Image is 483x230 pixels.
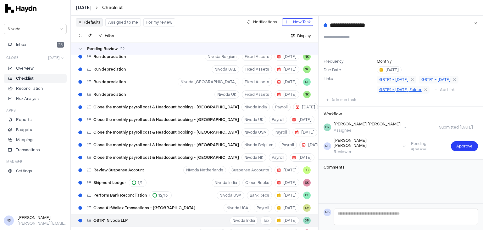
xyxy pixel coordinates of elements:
[16,137,35,143] p: Mappings
[241,116,266,124] button: Nivoda UK
[277,168,297,173] span: [DATE]
[158,193,168,198] span: 12 / 13
[205,53,239,61] button: Nivoda Belgium
[324,122,406,133] button: DP[PERSON_NAME] [PERSON_NAME]Assignee
[277,54,297,59] span: [DATE]
[275,204,299,212] button: [DATE]
[183,166,226,174] button: Nivoda Netherlands
[18,215,67,221] h3: [PERSON_NAME]
[334,122,401,127] div: [PERSON_NAME] [PERSON_NAME]
[178,78,239,86] button: Nivoda [GEOGRAPHIC_DATA]
[331,97,356,103] span: Add sub task
[6,159,22,164] h3: Manage
[230,216,258,225] button: Nivoda India
[229,166,272,174] button: Suspense Accounts
[293,19,311,25] span: New Task
[7,218,11,223] span: ND
[16,168,32,174] p: Settings
[292,117,312,122] span: [DATE]
[277,92,297,97] span: [DATE]
[305,168,308,173] span: JS
[421,77,451,82] span: GSTR1 - [DATE]
[324,59,374,64] label: Frequency
[93,193,147,198] span: Perform Bank Reconciliation
[46,54,67,61] button: [DATE]
[247,191,272,199] button: Bank Recs
[242,179,272,187] button: Close Books
[303,91,311,98] button: NK
[254,204,272,212] button: Payroll
[242,78,272,86] button: Fixed Assets
[272,103,291,111] button: Payroll
[269,153,287,162] button: Payroll
[96,32,117,39] button: Filter
[275,78,299,86] button: [DATE]
[406,141,448,151] span: Pending approval
[440,87,455,93] span: Add link
[272,128,290,136] button: Payroll
[305,67,309,72] span: NK
[212,65,239,73] button: Nivoda UAE
[299,141,324,149] button: [DATE]
[303,53,311,60] button: NK
[93,130,239,135] span: Close the monthly payroll cost & Headcount booking - [GEOGRAPHIC_DATA]
[242,65,272,73] button: Fixed Assets
[303,166,311,174] button: JS
[4,74,67,83] a: Checklist
[18,221,67,226] p: [PERSON_NAME][EMAIL_ADDRESS][DOMAIN_NAME]
[324,138,406,154] button: ND[PERSON_NAME] [PERSON_NAME]Reviewer
[5,4,36,13] img: svg+xml,%3c
[93,180,126,185] span: Shipment Ledger
[4,115,67,124] a: Reports
[325,144,330,149] span: ND
[102,5,123,11] a: Checklist
[456,143,473,149] span: Approve
[377,66,402,73] button: [DATE]
[277,180,297,185] span: [DATE]
[379,87,422,92] span: GSTR1 - [DATE] Folder
[76,5,92,11] span: [DATE]
[16,42,26,48] span: Inbox
[379,77,408,82] span: GSTR1 - [DATE]
[8,24,63,34] span: Nivoda
[282,18,313,26] button: New Task
[4,135,67,144] a: Mappings
[432,86,457,94] button: Add link
[277,218,297,223] span: [DATE]
[305,92,309,97] span: NK
[105,18,141,26] button: Assigned to me
[305,80,308,84] span: KT
[303,66,311,73] button: NK
[212,179,240,187] button: Nivoda India
[241,103,270,111] button: Nivoda India
[16,147,40,153] p: Transactions
[93,54,126,59] span: Run depreciation
[4,125,67,134] a: Budgets
[4,64,67,73] a: Overview
[76,18,103,26] button: All (default)
[377,59,391,64] button: Monthly
[275,216,299,225] button: [DATE]
[296,105,315,110] span: [DATE]
[4,94,67,103] a: Flux Analysis
[87,46,118,51] span: Pending Review
[93,92,126,97] span: Run depreciation
[48,55,60,60] span: [DATE]
[4,146,67,154] a: Transactions
[275,65,299,73] button: [DATE]
[214,90,239,99] button: Nivoda UK
[303,217,311,224] button: DP
[224,204,251,212] button: Nivoda USA
[93,155,239,160] span: Close the monthly payroll cost & Headcount booking - [GEOGRAPHIC_DATA]
[143,18,175,26] button: For my review
[292,128,317,136] button: [DATE]
[303,204,311,212] button: KV
[293,103,318,111] button: [DATE]
[57,42,64,48] span: 23
[277,79,297,84] span: [DATE]
[277,67,297,72] span: [DATE]
[305,55,309,59] span: NK
[334,138,400,148] div: [PERSON_NAME] [PERSON_NAME]
[303,78,311,86] button: KT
